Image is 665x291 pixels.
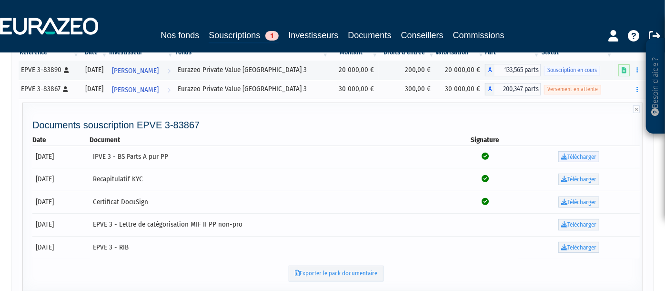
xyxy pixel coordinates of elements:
[379,61,435,80] td: 200,00 €
[90,135,452,145] th: Document
[178,84,326,94] div: Eurazeo Private Value [GEOGRAPHIC_DATA] 3
[90,168,452,191] td: Recapitulatif KYC
[32,145,90,168] td: [DATE]
[401,29,443,42] a: Conseillers
[650,43,661,129] p: Besoin d'aide ?
[209,29,279,43] a: Souscriptions1
[544,85,601,94] span: Versement en attente
[541,44,614,61] th: Statut : activer pour trier la colonne par ordre d&eacute;croissant
[379,80,435,99] td: 300,00 €
[32,135,90,145] th: Date
[558,242,599,253] a: Télécharger
[288,29,338,42] a: Investisseurs
[32,236,90,259] td: [DATE]
[485,83,541,95] div: A - Eurazeo Private Value Europe 3
[289,266,383,281] a: Exporter le pack documentaire
[558,197,599,208] a: Télécharger
[558,219,599,230] a: Télécharger
[90,191,452,214] td: Certificat DocuSign
[90,213,452,236] td: EPVE 3 - Lettre de catégorisation MIF II PP non-pro
[452,135,518,145] th: Signature
[485,64,541,76] div: A - Eurazeo Private Value Europe 3
[109,44,174,61] th: Investisseur: activer pour trier la colonne par ordre croissant
[379,44,435,61] th: Droits d'entrée: activer pour trier la colonne par ordre croissant
[83,65,105,75] div: [DATE]
[112,81,159,99] span: [PERSON_NAME]
[348,29,392,42] a: Documents
[485,83,494,95] span: A
[32,120,640,130] h4: Documents souscription EPVE 3-83867
[329,61,379,80] td: 20 000,00 €
[167,81,171,99] i: Voir l'investisseur
[178,65,326,75] div: Eurazeo Private Value [GEOGRAPHIC_DATA] 3
[112,62,159,80] span: [PERSON_NAME]
[558,151,599,163] a: Télécharger
[90,236,452,259] td: EPVE 3 - RIB
[329,44,379,61] th: Montant: activer pour trier la colonne par ordre croissant
[494,64,541,76] span: 133,565 parts
[19,44,80,61] th: Référence : activer pour trier la colonne par ordre croissant
[83,84,105,94] div: [DATE]
[109,80,174,99] a: [PERSON_NAME]
[109,61,174,80] a: [PERSON_NAME]
[80,44,108,61] th: Date: activer pour trier la colonne par ordre croissant
[90,145,452,168] td: IPVE 3 - BS Parts A pur PP
[32,168,90,191] td: [DATE]
[64,67,69,73] i: [Français] Personne physique
[485,64,494,76] span: A
[329,80,379,99] td: 30 000,00 €
[558,174,599,185] a: Télécharger
[174,44,330,61] th: Fonds: activer pour trier la colonne par ordre croissant
[32,191,90,214] td: [DATE]
[167,62,171,80] i: Voir l'investisseur
[485,44,541,61] th: Part: activer pour trier la colonne par ordre croissant
[32,213,90,236] td: [DATE]
[265,31,279,41] span: 1
[544,66,600,75] span: Souscription en cours
[494,83,541,95] span: 200,347 parts
[63,86,68,92] i: [Français] Personne physique
[435,44,485,61] th: Valorisation: activer pour trier la colonne par ordre croissant
[453,29,504,42] a: Commissions
[21,84,77,94] div: EPVE 3-83867
[435,80,485,99] td: 30 000,00 €
[21,65,77,75] div: EPVE 3-83890
[161,29,199,42] a: Nos fonds
[435,61,485,80] td: 20 000,00 €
